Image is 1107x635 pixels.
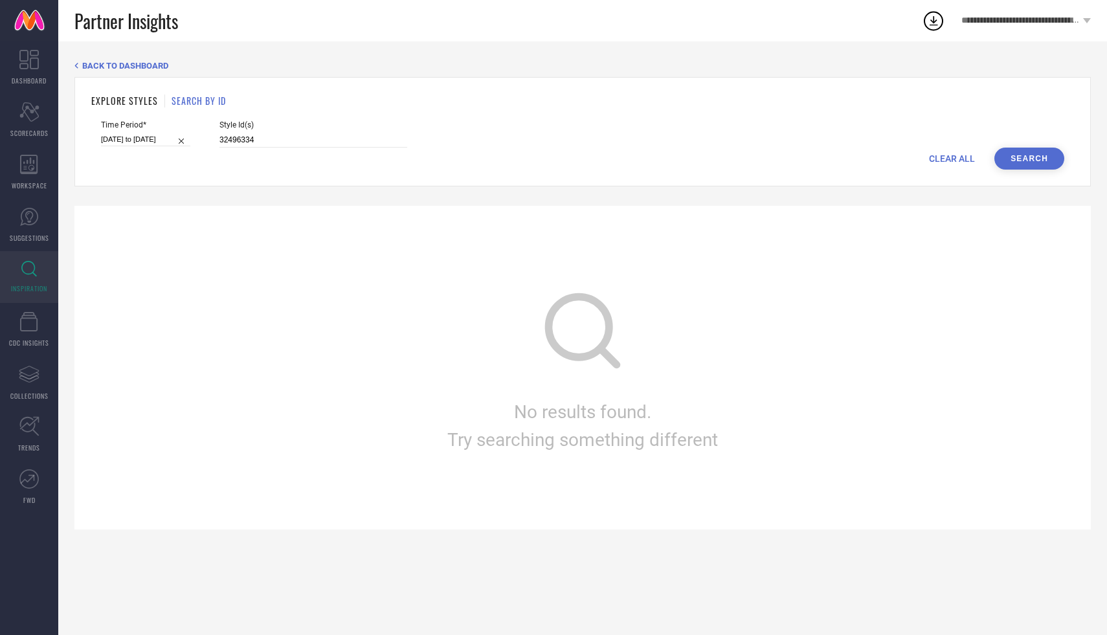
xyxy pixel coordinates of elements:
span: BACK TO DASHBOARD [82,61,168,71]
span: CLEAR ALL [929,153,975,164]
h1: EXPLORE STYLES [91,94,158,107]
span: Time Period* [101,120,190,129]
span: No results found. [514,401,651,423]
span: FWD [23,495,36,505]
span: SCORECARDS [10,128,49,138]
span: WORKSPACE [12,181,47,190]
div: Open download list [922,9,945,32]
span: SUGGESTIONS [10,233,49,243]
span: Partner Insights [74,8,178,34]
div: Back TO Dashboard [74,61,1091,71]
span: CDC INSIGHTS [9,338,49,348]
span: Style Id(s) [219,120,407,129]
h1: SEARCH BY ID [172,94,226,107]
span: INSPIRATION [11,284,47,293]
span: TRENDS [18,443,40,452]
button: Search [994,148,1064,170]
span: COLLECTIONS [10,391,49,401]
span: DASHBOARD [12,76,47,85]
input: Select time period [101,133,190,146]
input: Enter comma separated style ids e.g. 12345, 67890 [219,133,407,148]
span: Try searching something different [447,429,718,451]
